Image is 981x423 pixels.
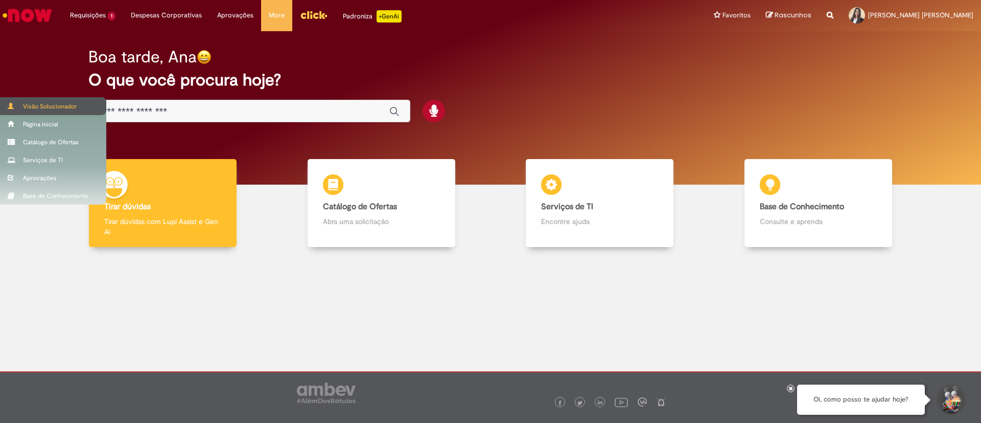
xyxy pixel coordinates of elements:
[760,216,877,227] p: Consulte e aprenda
[131,10,202,20] span: Despesas Corporativas
[797,385,925,415] div: Oi, como posso te ajudar hoje?
[541,216,658,227] p: Encontre ajuda
[323,216,440,227] p: Abra uma solicitação
[70,10,106,20] span: Requisições
[615,395,628,409] img: logo_footer_youtube.png
[297,383,356,403] img: logo_footer_ambev_rotulo_gray.png
[197,50,212,64] img: happy-face.png
[269,10,285,20] span: More
[638,397,647,407] img: logo_footer_workplace.png
[541,202,593,212] b: Serviços de TI
[935,385,966,415] button: Iniciar Conversa de Suporte
[722,10,751,20] span: Favoritos
[868,11,973,19] span: [PERSON_NAME] [PERSON_NAME]
[108,12,115,20] span: 1
[377,10,402,23] p: +GenAi
[598,400,603,406] img: logo_footer_linkedin.png
[217,10,253,20] span: Aprovações
[104,202,151,212] b: Tirar dúvidas
[709,159,928,248] a: Base de Conhecimento Consulte e aprenda
[557,400,563,406] img: logo_footer_facebook.png
[300,7,328,23] img: click_logo_yellow_360x200.png
[343,10,402,23] div: Padroniza
[323,202,397,212] b: Catálogo de Ofertas
[577,400,582,406] img: logo_footer_twitter.png
[54,159,272,248] a: Tirar dúvidas Tirar dúvidas com Lupi Assist e Gen Ai
[104,216,221,237] p: Tirar dúvidas com Lupi Assist e Gen Ai
[88,48,197,66] h2: Boa tarde, Ana
[657,397,666,407] img: logo_footer_naosei.png
[775,10,811,20] span: Rascunhos
[1,5,54,26] img: ServiceNow
[88,71,893,89] h2: O que você procura hoje?
[491,159,709,248] a: Serviços de TI Encontre ajuda
[272,159,491,248] a: Catálogo de Ofertas Abra uma solicitação
[760,202,844,212] b: Base de Conhecimento
[766,11,811,20] a: Rascunhos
